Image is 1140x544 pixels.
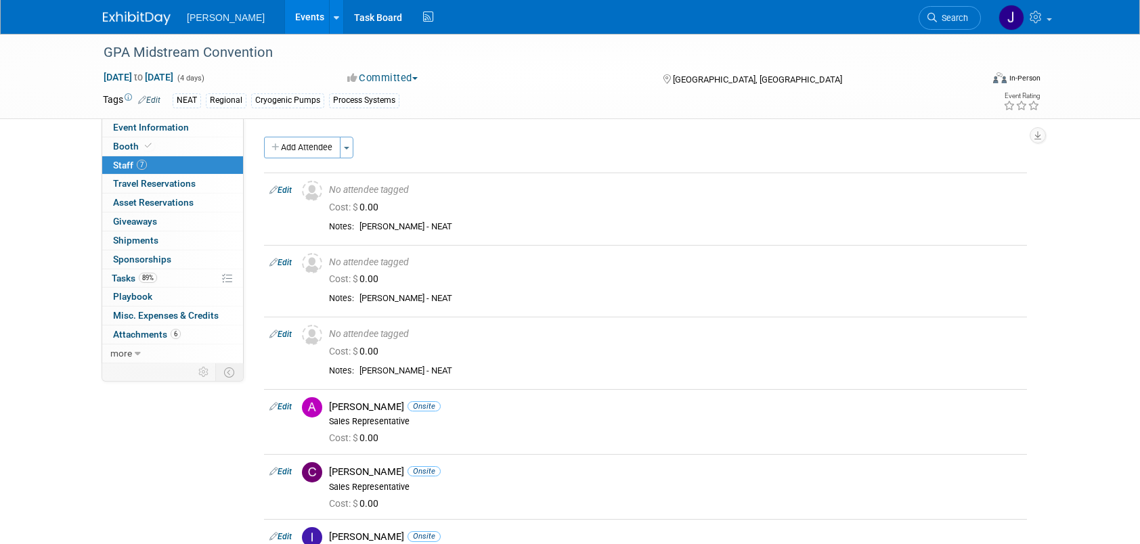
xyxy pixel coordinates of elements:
[206,93,246,108] div: Regional
[171,329,181,339] span: 6
[113,329,181,340] span: Attachments
[102,175,243,193] a: Travel Reservations
[138,95,160,105] a: Edit
[1003,93,1040,99] div: Event Rating
[302,181,322,201] img: Unassigned-User-Icon.png
[302,325,322,345] img: Unassigned-User-Icon.png
[139,273,157,283] span: 89%
[329,416,1022,427] div: Sales Representative
[102,325,243,344] a: Attachments6
[103,71,174,83] span: [DATE] [DATE]
[329,256,1022,269] div: No attendee tagged
[329,273,384,284] span: 0.00
[269,330,292,339] a: Edit
[173,93,201,108] div: NEAT
[993,72,1007,83] img: Format-Inperson.png
[269,258,292,267] a: Edit
[329,93,399,108] div: Process Systems
[103,93,160,108] td: Tags
[329,346,384,357] span: 0.00
[102,250,243,269] a: Sponsorships
[408,531,441,541] span: Onsite
[102,344,243,363] a: more
[408,466,441,476] span: Onsite
[329,530,1022,543] div: [PERSON_NAME]
[102,231,243,250] a: Shipments
[269,402,292,411] a: Edit
[113,291,152,302] span: Playbook
[113,235,158,246] span: Shipments
[329,328,1022,340] div: No attendee tagged
[251,93,324,108] div: Cryogenic Pumps
[329,202,359,212] span: Cost: $
[937,13,968,23] span: Search
[343,71,423,85] button: Committed
[329,401,1022,413] div: [PERSON_NAME]
[269,185,292,195] a: Edit
[269,532,292,541] a: Edit
[102,156,243,175] a: Staff7
[329,202,384,212] span: 0.00
[112,273,157,284] span: Tasks
[113,197,194,208] span: Asset Reservations
[359,221,1022,233] div: [PERSON_NAME] - NEAT
[999,5,1024,30] img: Jennifer Cheatham
[137,160,147,170] span: 7
[102,269,243,288] a: Tasks89%
[901,70,1040,91] div: Event Format
[329,466,1022,478] div: [PERSON_NAME]
[329,482,1022,493] div: Sales Representative
[102,212,243,231] a: Giveaways
[102,118,243,137] a: Event Information
[302,462,322,482] img: C.jpg
[408,401,441,411] span: Onsite
[113,122,189,133] span: Event Information
[329,184,1022,196] div: No attendee tagged
[192,363,216,381] td: Personalize Event Tab Strip
[302,253,322,273] img: Unassigned-User-Icon.png
[176,74,204,83] span: (4 days)
[113,310,219,321] span: Misc. Expenses & Credits
[113,254,171,265] span: Sponsorships
[102,288,243,306] a: Playbook
[132,72,145,83] span: to
[329,293,354,304] div: Notes:
[329,432,384,443] span: 0.00
[216,363,244,381] td: Toggle Event Tabs
[102,307,243,325] a: Misc. Expenses & Credits
[919,6,981,30] a: Search
[103,12,171,25] img: ExhibitDay
[113,141,154,152] span: Booth
[1009,73,1040,83] div: In-Person
[102,137,243,156] a: Booth
[329,498,384,509] span: 0.00
[113,216,157,227] span: Giveaways
[359,293,1022,304] div: [PERSON_NAME] - NEAT
[359,365,1022,377] div: [PERSON_NAME] - NEAT
[329,432,359,443] span: Cost: $
[329,273,359,284] span: Cost: $
[99,41,961,65] div: GPA Midstream Convention
[269,467,292,476] a: Edit
[329,365,354,376] div: Notes:
[187,12,265,23] span: [PERSON_NAME]
[329,346,359,357] span: Cost: $
[673,74,842,85] span: [GEOGRAPHIC_DATA], [GEOGRAPHIC_DATA]
[102,194,243,212] a: Asset Reservations
[113,160,147,171] span: Staff
[329,221,354,232] div: Notes:
[302,397,322,417] img: A.jpg
[110,348,132,359] span: more
[113,178,196,189] span: Travel Reservations
[145,142,152,150] i: Booth reservation complete
[264,137,341,158] button: Add Attendee
[329,498,359,509] span: Cost: $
